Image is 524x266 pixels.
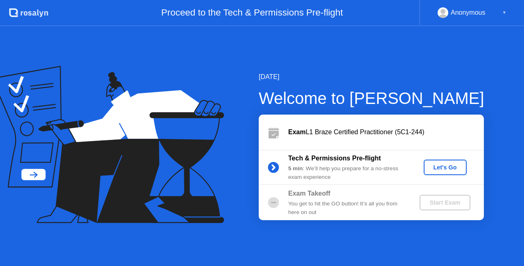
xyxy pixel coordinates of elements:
div: Anonymous [451,7,486,18]
div: [DATE] [259,72,484,82]
div: Welcome to [PERSON_NAME] [259,86,484,110]
b: Tech & Permissions Pre-flight [288,155,381,162]
div: You get to hit the GO button! It’s all you from here on out [288,200,406,216]
div: Start Exam [423,199,467,206]
div: L1 Braze Certified Practitioner (5C1-244) [288,127,484,137]
b: 5 min [288,165,303,171]
button: Start Exam [420,195,470,210]
div: Let's Go [427,164,463,171]
b: Exam [288,128,306,135]
div: : We’ll help you prepare for a no-stress exam experience [288,165,406,181]
b: Exam Takeoff [288,190,330,197]
div: ▼ [502,7,506,18]
button: Let's Go [424,160,467,175]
